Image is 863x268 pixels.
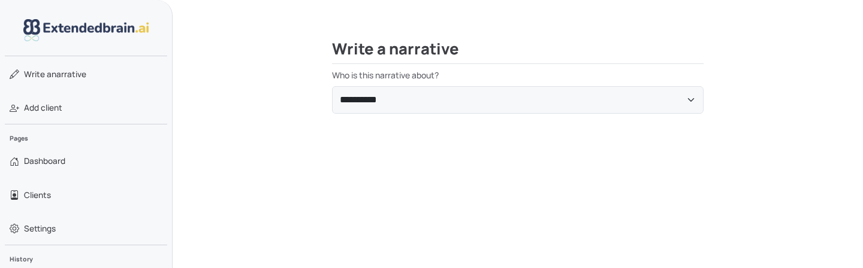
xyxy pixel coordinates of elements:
span: Clients [24,189,51,201]
span: Add client [24,102,62,114]
span: Settings [24,223,56,234]
label: Who is this narrative about? [332,69,704,81]
span: Dashboard [24,155,65,167]
span: narrative [24,68,86,80]
img: logo [23,19,149,41]
span: Write a [24,69,52,80]
h2: Write a narrative [332,40,704,64]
